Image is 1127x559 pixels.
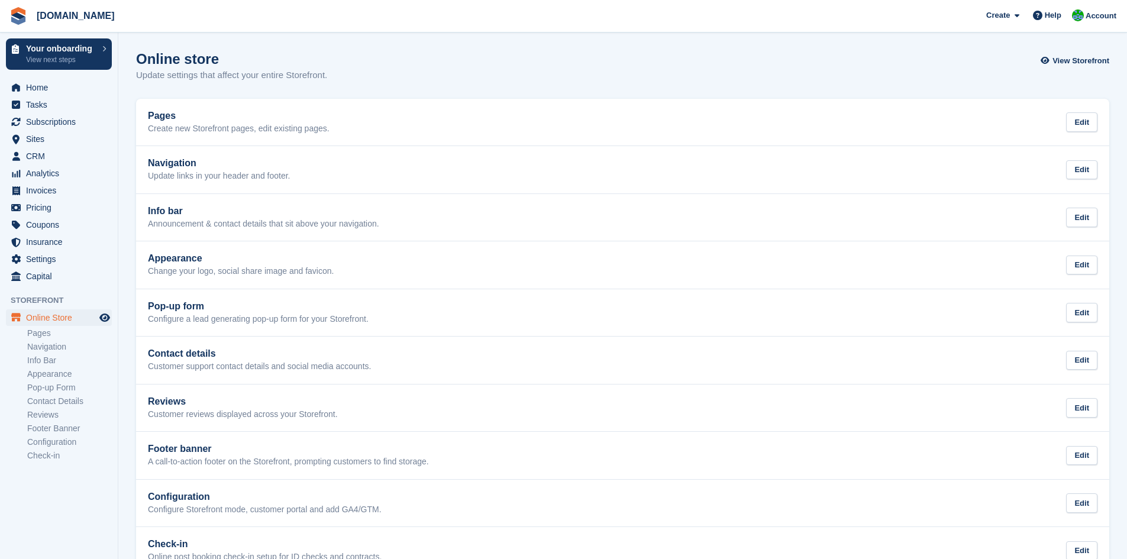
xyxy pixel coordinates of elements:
span: Home [26,79,97,96]
a: menu [6,199,112,216]
div: Edit [1066,493,1097,513]
span: Capital [26,268,97,285]
span: Account [1086,10,1116,22]
p: Configure a lead generating pop-up form for your Storefront. [148,314,369,325]
a: Check-in [27,450,112,461]
div: Edit [1066,303,1097,322]
a: Pages [27,328,112,339]
span: Tasks [26,96,97,113]
span: Insurance [26,234,97,250]
p: Update settings that affect your entire Storefront. [136,69,327,82]
span: Online Store [26,309,97,326]
a: menu [6,251,112,267]
span: Pricing [26,199,97,216]
a: Reviews Customer reviews displayed across your Storefront. Edit [136,384,1109,432]
a: Info bar Announcement & contact details that sit above your navigation. Edit [136,194,1109,241]
a: Configuration Configure Storefront mode, customer portal and add GA4/GTM. Edit [136,480,1109,527]
a: menu [6,79,112,96]
h1: Online store [136,51,327,67]
a: Appearance [27,369,112,380]
p: Create new Storefront pages, edit existing pages. [148,124,330,134]
span: Create [986,9,1010,21]
h2: Appearance [148,253,334,264]
p: Announcement & contact details that sit above your navigation. [148,219,379,230]
span: CRM [26,148,97,164]
p: Customer reviews displayed across your Storefront. [148,409,338,420]
span: Storefront [11,295,118,306]
span: Help [1045,9,1061,21]
span: Invoices [26,182,97,199]
div: Edit [1066,256,1097,275]
a: Preview store [98,311,112,325]
p: View next steps [26,54,96,65]
a: Pages Create new Storefront pages, edit existing pages. Edit [136,99,1109,146]
p: Customer support contact details and social media accounts. [148,361,371,372]
h2: Info bar [148,206,379,217]
a: menu [6,131,112,147]
a: Your onboarding View next steps [6,38,112,70]
a: menu [6,309,112,326]
h2: Contact details [148,348,371,359]
a: Configuration [27,437,112,448]
div: Edit [1066,446,1097,466]
h2: Configuration [148,492,382,502]
a: menu [6,148,112,164]
a: Footer banner A call-to-action footer on the Storefront, prompting customers to find storage. Edit [136,432,1109,479]
a: menu [6,268,112,285]
a: menu [6,182,112,199]
h2: Pages [148,111,330,121]
a: Info Bar [27,355,112,366]
a: Reviews [27,409,112,421]
p: Configure Storefront mode, customer portal and add GA4/GTM. [148,505,382,515]
a: menu [6,234,112,250]
h2: Reviews [148,396,338,407]
p: Change your logo, social share image and favicon. [148,266,334,277]
a: Contact Details [27,396,112,407]
img: Mark Bignell [1072,9,1084,21]
div: Edit [1066,398,1097,418]
a: [DOMAIN_NAME] [32,6,120,25]
h2: Navigation [148,158,290,169]
h2: Footer banner [148,444,429,454]
div: Edit [1066,112,1097,132]
a: menu [6,165,112,182]
h2: Check-in [148,539,382,550]
div: Edit [1066,160,1097,180]
span: View Storefront [1052,55,1109,67]
a: Contact details Customer support contact details and social media accounts. Edit [136,337,1109,384]
div: Edit [1066,208,1097,227]
a: menu [6,114,112,130]
p: Your onboarding [26,44,96,53]
span: Coupons [26,217,97,233]
a: Appearance Change your logo, social share image and favicon. Edit [136,241,1109,289]
img: stora-icon-8386f47178a22dfd0bd8f6a31ec36ba5ce8667c1dd55bd0f319d3a0aa187defe.svg [9,7,27,25]
a: menu [6,96,112,113]
a: Navigation [27,341,112,353]
span: Settings [26,251,97,267]
span: Sites [26,131,97,147]
span: Subscriptions [26,114,97,130]
a: Pop-up form Configure a lead generating pop-up form for your Storefront. Edit [136,289,1109,337]
a: Pop-up Form [27,382,112,393]
p: A call-to-action footer on the Storefront, prompting customers to find storage. [148,457,429,467]
h2: Pop-up form [148,301,369,312]
p: Update links in your header and footer. [148,171,290,182]
a: menu [6,217,112,233]
div: Edit [1066,351,1097,370]
a: Footer Banner [27,423,112,434]
span: Analytics [26,165,97,182]
a: Navigation Update links in your header and footer. Edit [136,146,1109,193]
a: View Storefront [1044,51,1109,70]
